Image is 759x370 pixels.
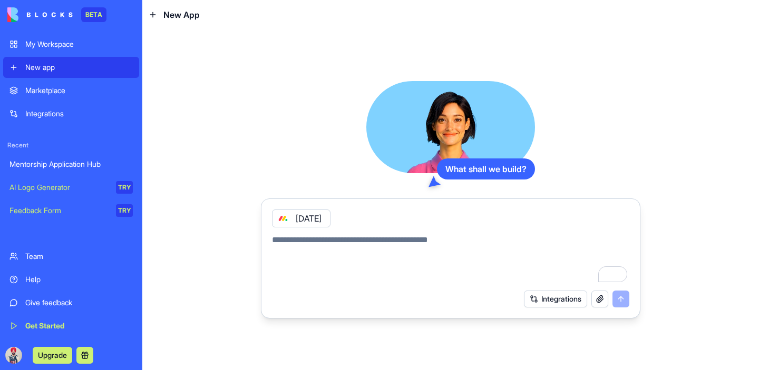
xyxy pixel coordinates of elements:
[33,349,72,360] a: Upgrade
[272,209,330,227] div: [DATE]
[3,246,139,267] a: Team
[3,200,139,221] a: Feedback FormTRY
[272,234,629,284] textarea: To enrich screen reader interactions, please activate Accessibility in Grammarly extension settings
[3,177,139,198] a: AI Logo GeneratorTRY
[25,321,133,331] div: Get Started
[3,57,139,78] a: New app
[116,204,133,217] div: TRY
[9,182,109,193] div: AI Logo Generator
[25,297,133,308] div: Give feedback
[25,85,133,96] div: Marketplace
[7,7,106,22] a: BETA
[3,315,139,336] a: Get Started
[524,291,587,307] button: Integrations
[3,154,139,175] a: Mentorship Application Hub
[163,8,200,21] span: New App
[3,269,139,290] a: Help
[3,80,139,101] a: Marketplace
[25,251,133,262] div: Team
[33,347,72,364] button: Upgrade
[3,34,139,55] a: My Workspace
[25,274,133,285] div: Help
[3,103,139,124] a: Integrations
[9,159,133,169] div: Mentorship Application Hub
[81,7,106,22] div: BETA
[437,158,535,179] div: What shall we build?
[116,181,133,194] div: TRY
[5,347,22,364] img: ACg8ocKqObnYYKsy7QcZniYC7JUT7q8uPq4hPi7ZZNTL9I16fXTz-Q7i=s96-c
[3,292,139,313] a: Give feedback
[7,7,73,22] img: logo
[25,62,133,73] div: New app
[9,205,109,216] div: Feedback Form
[25,39,133,49] div: My Workspace
[25,108,133,119] div: Integrations
[3,141,139,149] span: Recent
